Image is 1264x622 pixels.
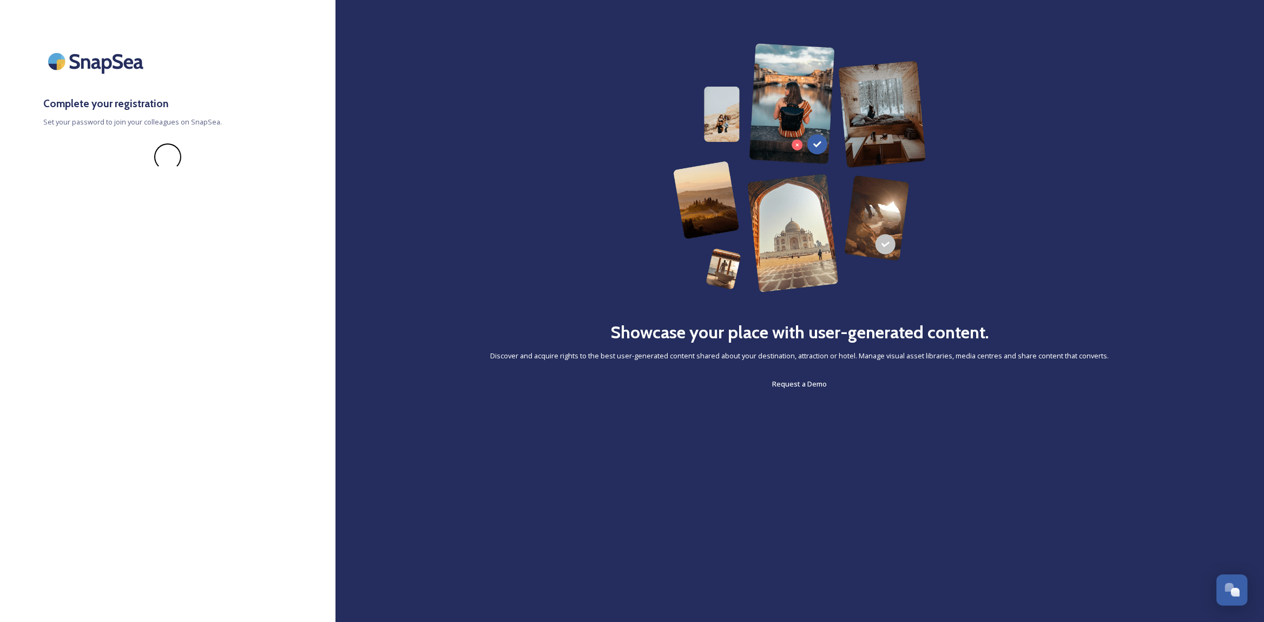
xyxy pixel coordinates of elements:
[43,43,152,80] img: SnapSea Logo
[43,117,292,127] span: Set your password to join your colleagues on SnapSea.
[610,319,989,345] h2: Showcase your place with user-generated content.
[773,377,827,390] a: Request a Demo
[1216,574,1248,606] button: Open Chat
[673,43,927,292] img: 63b42ca75bacad526042e722_Group%20154-p-800.png
[773,379,827,389] span: Request a Demo
[491,351,1109,361] span: Discover and acquire rights to the best user-generated content shared about your destination, att...
[43,96,292,112] h3: Complete your registration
